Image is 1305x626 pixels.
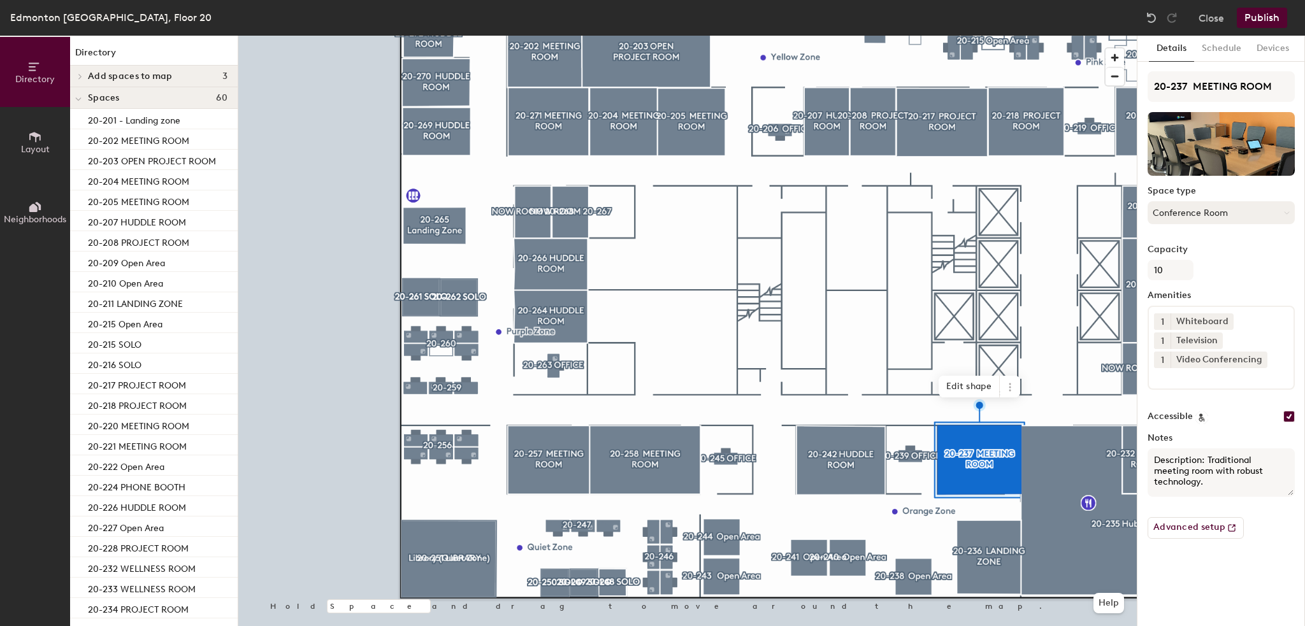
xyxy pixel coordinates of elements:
p: 20-218 PROJECT ROOM [88,397,187,411]
button: Details [1149,36,1194,62]
button: Devices [1249,36,1297,62]
p: 20-221 MEETING ROOM [88,437,187,452]
label: Amenities [1148,290,1295,301]
p: 20-222 Open Area [88,458,164,473]
span: 1 [1161,315,1164,329]
button: Advanced setup [1148,517,1244,539]
p: 20-232 WELLNESS ROOM [88,560,196,574]
span: Layout [21,144,50,155]
button: 1 [1154,313,1171,330]
p: 20-209 Open Area [88,254,165,269]
button: Conference Room [1148,201,1295,224]
p: 20-234 PROJECT ROOM [88,601,189,615]
span: 3 [222,71,227,82]
p: 20-217 PROJECT ROOM [88,376,186,391]
p: 20-207 HUDDLE ROOM [88,213,186,228]
img: The space named 20-237 MEETING ROOM [1148,112,1295,176]
div: Whiteboard [1171,313,1234,330]
span: Add spaces to map [88,71,173,82]
p: 20-215 SOLO [88,336,141,350]
p: 20-204 MEETING ROOM [88,173,189,187]
span: Neighborhoods [4,214,66,225]
span: Spaces [88,93,120,103]
label: Accessible [1148,411,1193,422]
button: Schedule [1194,36,1249,62]
div: Television [1171,332,1223,349]
p: 20-224 PHONE BOOTH [88,478,185,493]
textarea: Description: Traditional meeting room with robust technology. Formal or confidential group video ... [1148,448,1295,497]
img: Redo [1165,11,1178,24]
p: 20-202 MEETING ROOM [88,132,189,146]
h1: Directory [70,46,238,66]
span: Directory [15,74,55,85]
p: 20-215 Open Area [88,315,162,330]
label: Capacity [1148,245,1295,255]
div: Video Conferencing [1171,352,1267,368]
p: 20-210 Open Area [88,274,163,289]
p: 20-233 WELLNESS ROOM [88,580,196,595]
p: 20-227 Open Area [88,519,164,534]
img: Undo [1145,11,1158,24]
p: 20-226 HUDDLE ROOM [88,499,186,513]
div: Edmonton [GEOGRAPHIC_DATA], Floor 20 [10,10,212,25]
span: 60 [216,93,227,103]
p: 20-203 OPEN PROJECT ROOM [88,152,216,167]
p: 20-205 MEETING ROOM [88,193,189,208]
button: 1 [1154,352,1171,368]
button: 1 [1154,332,1171,349]
button: Publish [1237,8,1287,28]
label: Space type [1148,186,1295,196]
span: 1 [1161,353,1164,367]
p: 20-216 SOLO [88,356,141,371]
span: Edit shape [939,376,1000,397]
p: 20-211 LANDING ZONE [88,295,183,309]
p: 20-220 MEETING ROOM [88,417,189,432]
p: 20-208 PROJECT ROOM [88,234,189,248]
span: 1 [1161,334,1164,348]
label: Notes [1148,433,1295,443]
button: Help [1093,593,1124,613]
p: 20-201 - Landing zone [88,111,180,126]
p: 20-228 PROJECT ROOM [88,539,189,554]
button: Close [1199,8,1224,28]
